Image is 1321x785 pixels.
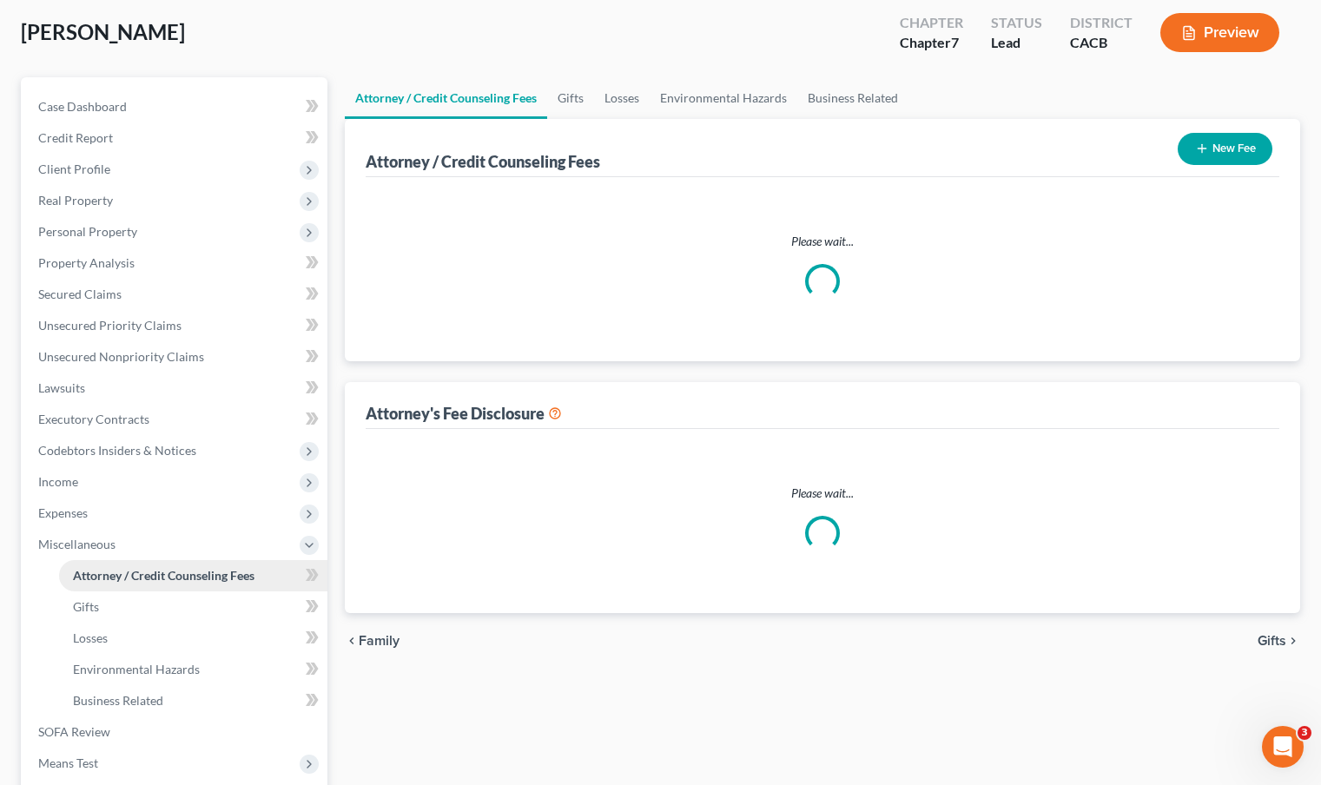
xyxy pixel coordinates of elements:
[38,318,182,333] span: Unsecured Priority Claims
[1178,133,1272,165] button: New Fee
[345,77,547,119] a: Attorney / Credit Counseling Fees
[1298,726,1311,740] span: 3
[59,560,327,591] a: Attorney / Credit Counseling Fees
[24,373,327,404] a: Lawsuits
[900,33,963,53] div: Chapter
[380,233,1265,250] p: Please wait...
[650,77,797,119] a: Environmental Hazards
[991,33,1042,53] div: Lead
[24,279,327,310] a: Secured Claims
[380,485,1265,502] p: Please wait...
[900,13,963,33] div: Chapter
[366,151,600,172] div: Attorney / Credit Counseling Fees
[951,34,959,50] span: 7
[345,634,400,648] button: chevron_left Family
[1258,634,1286,648] span: Gifts
[547,77,594,119] a: Gifts
[24,122,327,154] a: Credit Report
[1160,13,1279,52] button: Preview
[38,474,78,489] span: Income
[59,654,327,685] a: Environmental Hazards
[38,349,204,364] span: Unsecured Nonpriority Claims
[38,443,196,458] span: Codebtors Insiders & Notices
[345,634,359,648] i: chevron_left
[991,13,1042,33] div: Status
[73,693,163,708] span: Business Related
[366,403,562,424] div: Attorney's Fee Disclosure
[1070,33,1133,53] div: CACB
[73,630,108,645] span: Losses
[38,755,98,770] span: Means Test
[24,341,327,373] a: Unsecured Nonpriority Claims
[59,591,327,623] a: Gifts
[1258,634,1300,648] button: Gifts chevron_right
[1070,13,1133,33] div: District
[38,162,110,176] span: Client Profile
[38,537,116,551] span: Miscellaneous
[24,404,327,435] a: Executory Contracts
[594,77,650,119] a: Losses
[38,380,85,395] span: Lawsuits
[1262,726,1304,768] iframe: Intercom live chat
[59,623,327,654] a: Losses
[38,412,149,426] span: Executory Contracts
[24,247,327,279] a: Property Analysis
[24,91,327,122] a: Case Dashboard
[38,255,135,270] span: Property Analysis
[38,130,113,145] span: Credit Report
[38,287,122,301] span: Secured Claims
[73,568,254,583] span: Attorney / Credit Counseling Fees
[38,224,137,239] span: Personal Property
[59,685,327,716] a: Business Related
[359,634,400,648] span: Family
[38,505,88,520] span: Expenses
[1286,634,1300,648] i: chevron_right
[38,193,113,208] span: Real Property
[38,724,110,739] span: SOFA Review
[24,716,327,748] a: SOFA Review
[38,99,127,114] span: Case Dashboard
[73,662,200,676] span: Environmental Hazards
[24,310,327,341] a: Unsecured Priority Claims
[21,19,185,44] span: [PERSON_NAME]
[797,77,908,119] a: Business Related
[73,599,99,614] span: Gifts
